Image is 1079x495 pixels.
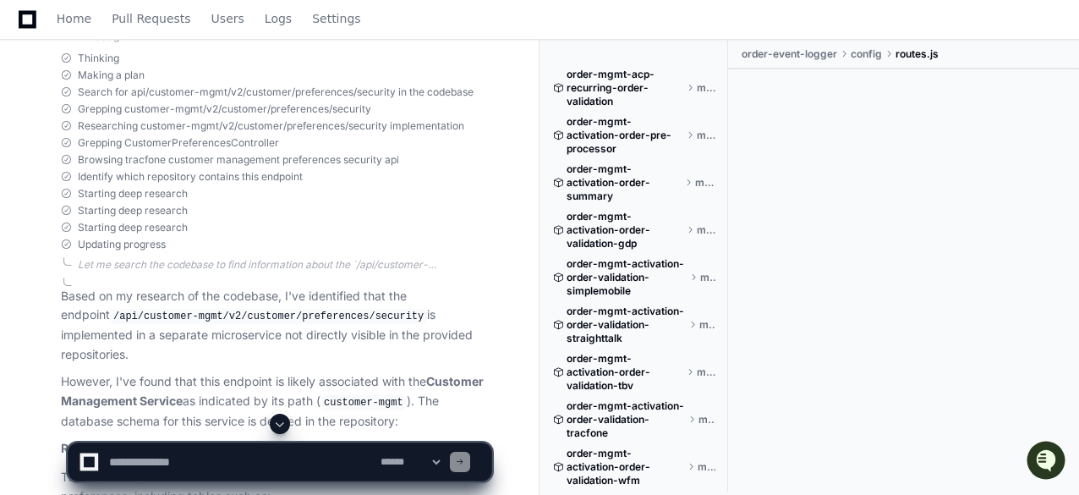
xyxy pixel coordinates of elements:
span: Updating progress [78,238,166,251]
span: order-mgmt-activation-order-validation-tbv [567,352,683,393]
span: Pull Requests [112,14,190,24]
span: Making a plan [78,69,145,82]
span: Grepping customer-mgmt/v2/customer/preferences/security [78,102,371,116]
span: master [697,223,715,237]
span: Starting deep research [78,204,188,217]
a: Powered byPylon [119,177,205,190]
span: order-event-logger [742,47,837,61]
span: order-mgmt-activation-order-validation-tracfone [567,399,685,440]
span: order-mgmt-activation-order-summary [567,162,682,203]
span: Identify which repository contains this endpoint [78,170,303,184]
span: master [698,413,715,426]
p: However, I've found that this endpoint is likely associated with the as indicated by its path ( )... [61,372,491,431]
span: Starting deep research [78,221,188,234]
span: order-mgmt-activation-order-pre-processor [567,115,683,156]
span: order-mgmt-activation-order-validation-straighttalk [567,305,686,345]
span: master [695,176,715,190]
code: /api/customer-mgmt/v2/customer/preferences/security [110,309,427,324]
span: Home [57,14,91,24]
span: routes.js [896,47,939,61]
span: Search for api/customer-mgmt/v2/customer/preferences/security in the codebase [78,85,474,99]
span: master [699,318,715,332]
span: order-mgmt-acp-recurring-order-validation [567,68,683,108]
div: Welcome [17,68,308,95]
span: master [697,81,715,95]
span: master [697,366,715,379]
span: Starting deep research [78,187,188,201]
span: 3 minutes ago [61,30,124,42]
span: Logs [265,14,292,24]
span: Users [211,14,244,24]
img: PlayerZero [17,17,51,51]
span: Researching customer-mgmt/v2/customer/preferences/security implementation [78,119,464,133]
p: Based on my research of the codebase, I've identified that the endpoint is implemented in a separ... [61,287,491,365]
span: config [851,47,882,61]
button: Start new chat [288,131,308,151]
iframe: Open customer support [1025,439,1071,485]
span: order-mgmt-activation-order-validation-gdp [567,210,683,250]
span: Pylon [168,178,205,190]
div: Start new chat [58,126,277,143]
span: order-mgmt-activation-order-validation-simplemobile [567,257,687,298]
span: master [697,129,715,142]
img: 1756235613930-3d25f9e4-fa56-45dd-b3ad-e072dfbd1548 [17,126,47,157]
div: We're offline, but we'll be back soon! [58,143,245,157]
div: Let me search the codebase to find information about the `/api/customer-mgmt/v2/customer/preferen... [78,258,491,272]
span: Thinking [78,52,119,65]
code: customer-mgmt [320,395,407,410]
span: master [700,271,716,284]
span: Settings [312,14,360,24]
span: Grepping CustomerPreferencesController [78,136,279,150]
span: Browsing tracfone customer management preferences security api [78,153,399,167]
